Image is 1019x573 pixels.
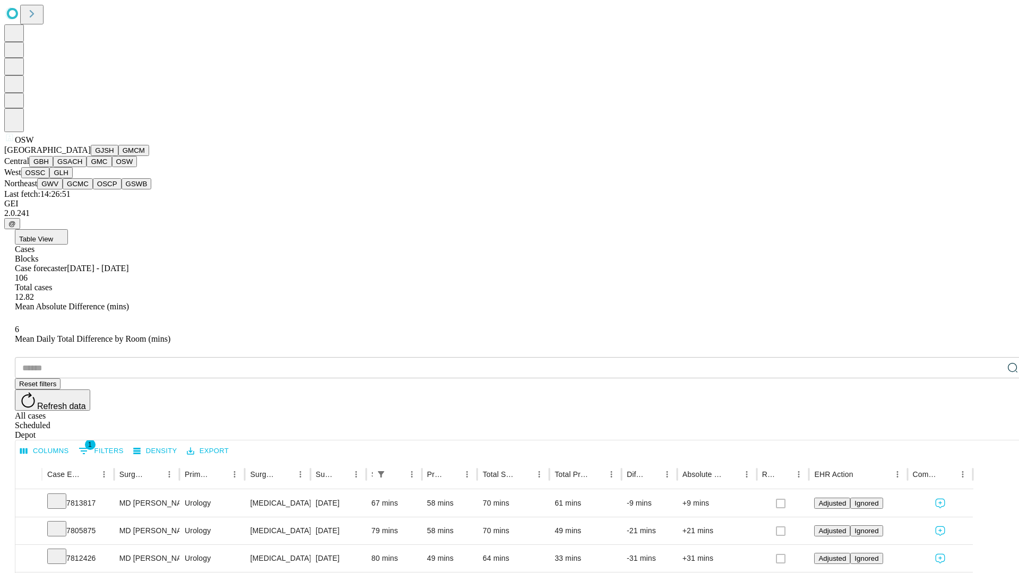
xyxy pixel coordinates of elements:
button: Menu [460,467,474,482]
button: Ignored [850,498,883,509]
span: Ignored [854,527,878,535]
div: [DATE] [316,490,361,517]
div: Primary Service [185,470,211,479]
button: Ignored [850,525,883,536]
button: Table View [15,229,68,245]
button: GMCM [118,145,149,156]
span: Central [4,157,29,166]
button: Expand [21,550,37,568]
div: EHR Action [814,470,853,479]
button: Show filters [374,467,388,482]
button: Menu [404,467,419,482]
button: Expand [21,522,37,541]
div: Urology [185,490,239,517]
span: West [4,168,21,177]
div: 79 mins [372,517,417,544]
span: Adjusted [818,527,846,535]
span: 1 [85,439,96,450]
span: Mean Absolute Difference (mins) [15,302,129,311]
button: Menu [604,467,619,482]
button: Menu [532,467,547,482]
div: 49 mins [427,545,472,572]
div: Total Predicted Duration [555,470,588,479]
button: GLH [49,167,72,178]
div: -9 mins [627,490,672,517]
button: Select columns [18,443,72,459]
button: Menu [660,467,675,482]
div: 70 mins [482,517,544,544]
div: Case Epic Id [47,470,81,479]
button: Menu [349,467,364,482]
span: @ [8,220,16,228]
div: Resolved in EHR [762,470,776,479]
span: OSW [15,135,34,144]
button: GJSH [91,145,118,156]
div: Surgeon Name [119,470,146,479]
div: 49 mins [555,517,616,544]
div: 33 mins [555,545,616,572]
div: [MEDICAL_DATA] SURGICAL [250,517,305,544]
button: Sort [854,467,869,482]
div: GEI [4,199,1015,209]
span: Last fetch: 14:26:51 [4,189,71,198]
button: OSSC [21,167,50,178]
span: Total cases [15,283,52,292]
div: 67 mins [372,490,417,517]
span: 12.82 [15,292,34,301]
div: +21 mins [683,517,752,544]
div: Surgery Date [316,470,333,479]
button: OSW [112,156,137,167]
div: Difference [627,470,644,479]
span: Adjusted [818,554,846,562]
div: Urology [185,517,239,544]
button: Sort [334,467,349,482]
div: -21 mins [627,517,672,544]
span: Adjusted [818,499,846,507]
span: Refresh data [37,402,86,411]
div: Surgery Name [250,470,277,479]
button: Refresh data [15,389,90,411]
button: @ [4,218,20,229]
span: Ignored [854,554,878,562]
div: 7812426 [47,545,109,572]
button: Menu [890,467,905,482]
div: [MEDICAL_DATA] SURGICAL [250,545,305,572]
span: 106 [15,273,28,282]
button: Expand [21,494,37,513]
button: Menu [227,467,242,482]
button: Menu [739,467,754,482]
span: Ignored [854,499,878,507]
div: Comments [913,470,939,479]
button: Sort [776,467,791,482]
span: Reset filters [19,380,56,388]
button: Sort [940,467,955,482]
button: Adjusted [814,525,850,536]
div: 70 mins [482,490,544,517]
div: 2.0.241 [4,209,1015,218]
button: Menu [97,467,111,482]
button: Ignored [850,553,883,564]
div: 7805875 [47,517,109,544]
button: Menu [293,467,308,482]
button: Adjusted [814,553,850,564]
button: Sort [147,467,162,482]
div: [MEDICAL_DATA] SURGICAL [250,490,305,517]
div: [DATE] [316,517,361,544]
button: Sort [82,467,97,482]
div: 61 mins [555,490,616,517]
div: 58 mins [427,517,472,544]
div: Urology [185,545,239,572]
div: 7813817 [47,490,109,517]
span: 6 [15,325,19,334]
button: GWV [37,178,63,189]
button: Sort [589,467,604,482]
button: GMC [87,156,111,167]
button: Density [131,443,180,459]
div: -31 mins [627,545,672,572]
button: Sort [445,467,460,482]
button: Sort [724,467,739,482]
span: Case forecaster [15,264,67,273]
button: Show filters [76,442,126,459]
span: Table View [19,235,53,243]
button: GBH [29,156,53,167]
